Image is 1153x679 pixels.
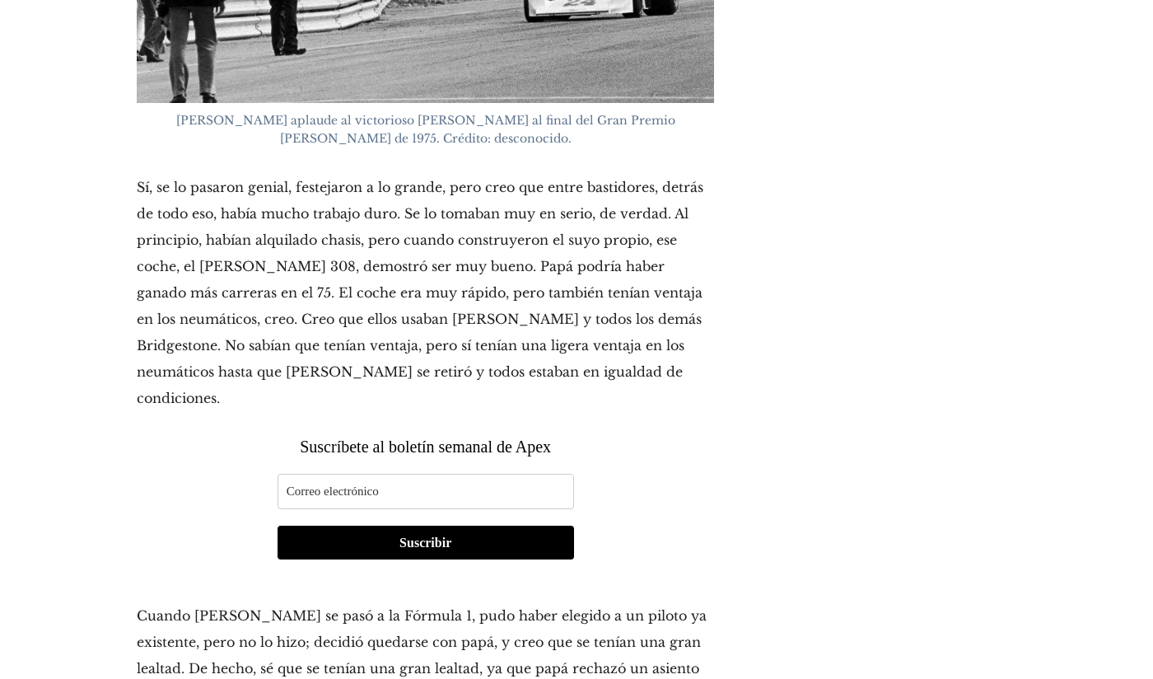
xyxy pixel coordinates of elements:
button: Suscribir [278,526,574,560]
input: Correo electrónico [278,474,574,509]
font: Suscribir [399,536,451,550]
font: [PERSON_NAME] aplaude al victorioso [PERSON_NAME] al final del Gran Premio [PERSON_NAME] de 1975.... [176,113,679,146]
font: Sí, se lo pasaron genial, festejaron a lo grande, pero creo que entre bastidores, detrás de todo ... [137,179,703,406]
font: Suscríbete al boletín semanal de Apex [300,438,551,456]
